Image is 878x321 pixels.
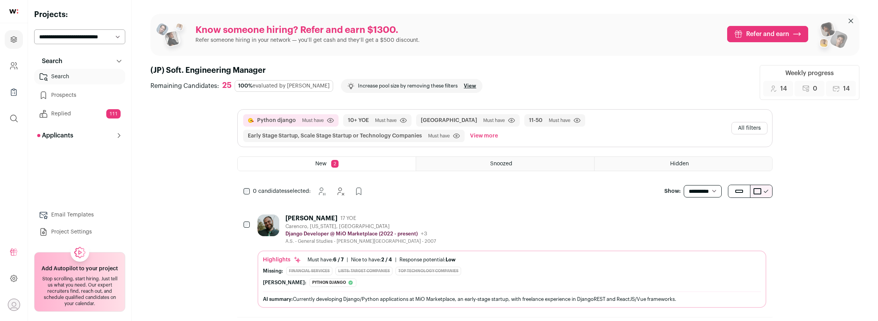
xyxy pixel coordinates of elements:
div: [PERSON_NAME]: [263,280,306,286]
button: Early Stage Startup, Scale Stage Startup or Technology Companies [248,132,422,140]
a: Snoozed [416,157,594,171]
span: 17 YOE [340,215,356,221]
p: Know someone hiring? Refer and earn $1300. [195,24,420,36]
span: AI summary: [263,297,293,302]
div: Top Technology Companies [396,267,461,275]
img: referral_people_group_2-7c1ec42c15280f3369c0665c33c00ed472fd7f6af9dd0ec46c364f9a93ccf9a4.png [814,19,849,56]
div: [PERSON_NAME] [285,215,337,222]
span: 111 [106,109,121,118]
h2: Add Autopilot to your project [41,265,118,273]
a: Replied111 [34,106,125,122]
p: Search [37,57,62,66]
div: Carencro, [US_STATE], [GEOGRAPHIC_DATA] [285,223,436,230]
p: Show: [664,187,681,195]
img: referral_people_group_1-3817b86375c0e7f77b15e9e1740954ef64e1f78137dd7e9f4ff27367cb2cd09a.png [155,20,189,54]
div: Weekly progress [785,69,834,78]
img: wellfound-shorthand-0d5821cbd27db2630d0214b213865d53afaa358527fdda9d0ea32b1df1b89c2c.svg [9,9,18,14]
span: 14 [843,84,850,93]
div: Highlights [263,256,301,264]
div: Missing: [263,268,283,274]
a: Add Autopilot to your project Stop scrolling, start hiring. Just tell us what you need. Our exper... [34,252,125,312]
span: Must have [549,117,570,124]
span: Low [446,257,456,262]
span: Remaining Candidates: [150,81,219,91]
div: Python django [309,278,356,287]
div: Response potential: [399,257,456,263]
div: 25 [222,81,232,91]
img: e481766ffffcf05200f8b86ceb05498338558ad6502422c4b74afdb62ce6ad7a.jpg [258,215,279,236]
span: Must have [375,117,397,124]
button: Add to Prospects [351,184,366,199]
button: View more [468,130,499,142]
h1: (JP) Soft. Engineering Manager [150,65,482,76]
button: Python django [257,117,296,124]
a: Refer and earn [727,26,808,42]
span: 2 [331,160,339,168]
div: Stop scrolling, start hiring. Just tell us what you need. Our expert recruiters find, reach out, ... [39,276,120,307]
a: Hidden [595,157,772,171]
div: Must have: [308,257,344,263]
span: Must have [428,133,450,139]
a: View [464,83,476,89]
a: Search [34,69,125,84]
span: 100% [238,83,252,89]
span: +3 [421,231,427,237]
div: Lists: Target Companies [335,267,392,275]
a: Company Lists [5,83,23,101]
div: A.S. - General Studies - [PERSON_NAME][GEOGRAPHIC_DATA] - 2007 [285,238,436,244]
a: Email Templates [34,207,125,223]
a: [PERSON_NAME] 17 YOE Carencro, [US_STATE], [GEOGRAPHIC_DATA] Django Developer @ MiO Marketplace (... [258,215,766,308]
span: 6 / 7 [333,257,344,262]
button: Hide [332,184,348,199]
span: 2 / 4 [381,257,392,262]
button: Open dropdown [8,299,20,311]
span: Must have [302,117,324,124]
p: Increase pool size by removing these filters [358,83,458,89]
a: Projects [5,30,23,49]
span: 0 [813,84,817,93]
div: Financial Services [286,267,332,275]
button: Applicants [34,128,125,143]
span: New [315,161,327,167]
button: Snooze [314,184,329,199]
span: 0 candidates [253,189,287,194]
span: 14 [780,84,787,93]
button: Search [34,53,125,69]
div: Nice to have: [351,257,392,263]
a: Company and ATS Settings [5,57,23,75]
ul: | | [308,257,456,263]
p: Django Developer @ MiO Marketplace (2022 - present) [285,231,418,237]
p: Applicants [37,131,73,140]
div: evaluated by [PERSON_NAME] [235,80,333,92]
span: selected: [253,187,311,195]
a: Project Settings [34,224,125,240]
span: Hidden [670,161,689,167]
button: 10+ YOE [348,117,369,124]
button: [GEOGRAPHIC_DATA] [421,117,477,124]
span: Snoozed [490,161,512,167]
span: Must have [483,117,505,124]
div: Currently developing Django/Python applications at MiO Marketplace, an early-stage startup, with ... [263,295,761,303]
h2: Projects: [34,9,125,20]
button: All filters [731,122,767,134]
p: Refer someone hiring in your network — you’ll get cash and they’ll get a $500 discount. [195,36,420,44]
a: Prospects [34,88,125,103]
button: 11-50 [529,117,543,124]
